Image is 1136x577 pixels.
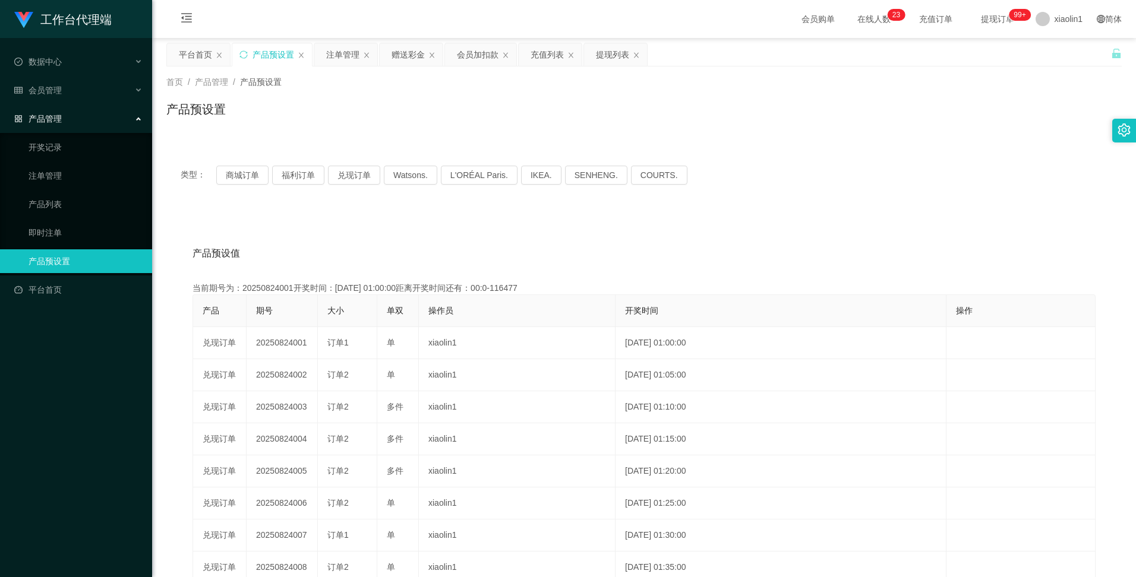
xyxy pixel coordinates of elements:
span: 首页 [166,77,183,87]
div: 当前期号为：20250824001开奖时间：[DATE] 01:00:00距离开奖时间还有：00:0-116477 [193,282,1096,294]
span: 订单1 [327,338,349,347]
i: 图标: check-circle-o [14,58,23,66]
span: 单 [387,562,395,572]
td: 兑现订单 [193,359,247,391]
i: 图标: global [1097,15,1105,23]
i: 图标: close [567,52,575,59]
td: 20250824006 [247,487,318,519]
td: 兑现订单 [193,519,247,551]
div: 注单管理 [326,43,359,66]
span: 数据中心 [14,57,62,66]
i: 图标: close [298,52,305,59]
button: L'ORÉAL Paris. [441,166,517,185]
p: 3 [897,9,901,21]
span: 操作 [956,306,973,315]
span: 开奖时间 [625,306,658,315]
i: 图标: close [428,52,436,59]
span: 提现订单 [975,15,1020,23]
td: 兑现订单 [193,455,247,487]
i: 图标: unlock [1111,48,1122,59]
span: 会员管理 [14,85,62,95]
span: 产品预设值 [193,246,240,261]
div: 会员加扣款 [457,43,498,66]
td: 20250824007 [247,519,318,551]
a: 开奖记录 [29,135,143,159]
td: [DATE] 01:10:00 [616,391,946,423]
td: 兑现订单 [193,391,247,423]
div: 提现列表 [596,43,629,66]
div: 赠送彩金 [392,43,425,66]
td: 兑现订单 [193,423,247,455]
td: xiaolin1 [419,359,616,391]
a: 注单管理 [29,164,143,188]
div: 产品预设置 [253,43,294,66]
span: 订单2 [327,466,349,475]
i: 图标: close [502,52,509,59]
a: 即时注单 [29,221,143,245]
td: [DATE] 01:00:00 [616,327,946,359]
span: 在线人数 [851,15,897,23]
td: 兑现订单 [193,487,247,519]
button: IKEA. [521,166,561,185]
span: 多件 [387,434,403,443]
td: [DATE] 01:25:00 [616,487,946,519]
td: 兑现订单 [193,327,247,359]
a: 工作台代理端 [14,14,112,24]
a: 产品预设置 [29,249,143,273]
span: 多件 [387,402,403,411]
td: xiaolin1 [419,391,616,423]
span: 订单2 [327,434,349,443]
span: 大小 [327,306,344,315]
span: 单 [387,370,395,379]
span: 产品管理 [14,114,62,123]
span: 订单2 [327,402,349,411]
button: 福利订单 [272,166,324,185]
div: 充值列表 [531,43,564,66]
span: / [233,77,235,87]
span: 产品管理 [195,77,228,87]
span: 单 [387,338,395,347]
span: 产品预设置 [240,77,282,87]
button: 兑现订单 [328,166,380,185]
i: 图标: close [216,52,223,59]
span: 产品 [203,306,219,315]
td: [DATE] 01:20:00 [616,455,946,487]
button: SENHENG. [565,166,627,185]
i: 图标: menu-fold [166,1,207,39]
span: / [188,77,190,87]
i: 图标: table [14,86,23,94]
td: [DATE] 01:30:00 [616,519,946,551]
td: 20250824003 [247,391,318,423]
td: [DATE] 01:05:00 [616,359,946,391]
img: logo.9652507e.png [14,12,33,28]
sup: 23 [888,9,905,21]
span: 单 [387,498,395,508]
span: 充值订单 [913,15,958,23]
i: 图标: setting [1118,123,1131,137]
td: xiaolin1 [419,327,616,359]
h1: 工作台代理端 [40,1,112,39]
td: xiaolin1 [419,423,616,455]
button: Watsons. [384,166,437,185]
td: 20250824001 [247,327,318,359]
td: 20250824002 [247,359,318,391]
span: 期号 [256,306,273,315]
td: xiaolin1 [419,519,616,551]
span: 多件 [387,466,403,475]
sup: 946 [1009,9,1030,21]
p: 2 [892,9,897,21]
td: 20250824005 [247,455,318,487]
div: 平台首页 [179,43,212,66]
span: 订单2 [327,370,349,379]
span: 单双 [387,306,403,315]
span: 订单2 [327,562,349,572]
i: 图标: close [633,52,640,59]
span: 操作员 [428,306,453,315]
a: 图标: dashboard平台首页 [14,278,143,302]
button: 商城订单 [216,166,269,185]
i: 图标: appstore-o [14,115,23,123]
span: 类型： [181,166,216,185]
td: xiaolin1 [419,455,616,487]
button: COURTS. [631,166,687,185]
span: 订单2 [327,498,349,508]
